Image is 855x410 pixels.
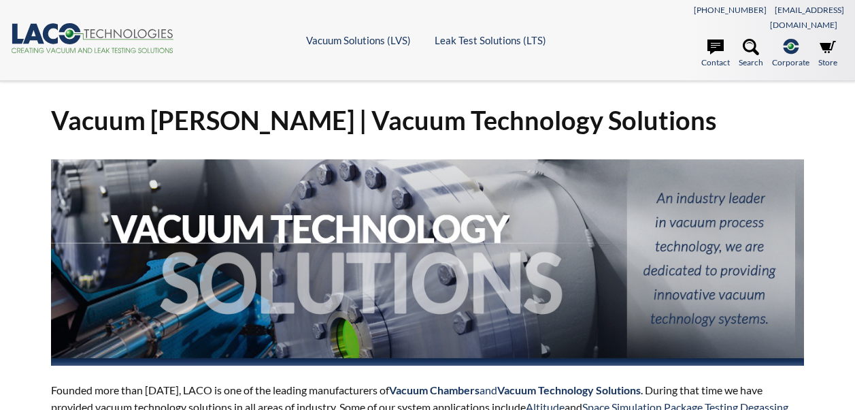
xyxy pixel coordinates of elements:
span: Corporate [772,56,809,69]
a: Contact [701,39,730,69]
img: Vacuum Technology Solutions Header [51,159,804,366]
strong: Vacuum Chambers [389,383,480,396]
a: [PHONE_NUMBER] [694,5,767,15]
a: [EMAIL_ADDRESS][DOMAIN_NAME] [770,5,844,30]
a: Leak Test Solutions (LTS) [435,34,546,46]
a: Store [818,39,837,69]
a: Search [739,39,763,69]
strong: Vacuum Technology Solutions [497,383,641,396]
span: and [389,383,641,396]
a: Vacuum Solutions (LVS) [306,34,411,46]
h1: Vacuum [PERSON_NAME] | Vacuum Technology Solutions [51,104,804,137]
